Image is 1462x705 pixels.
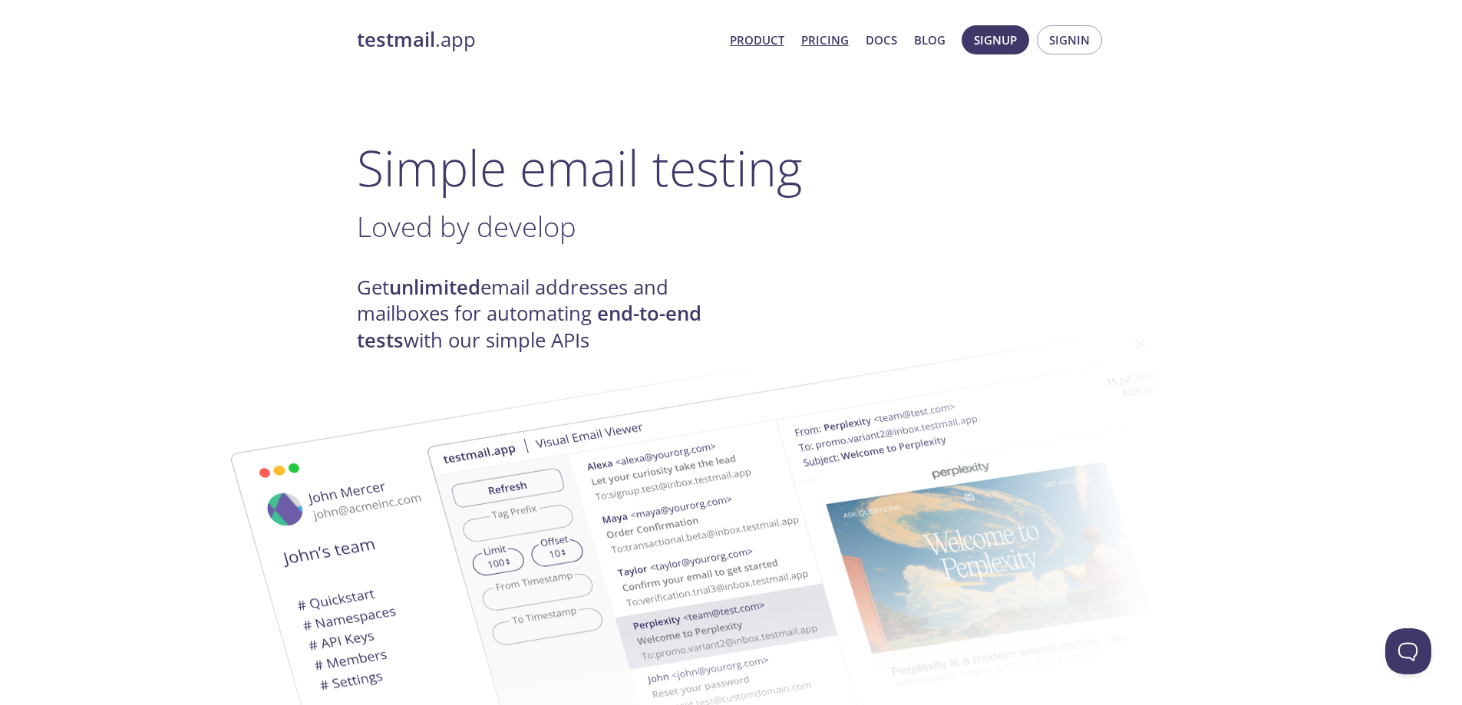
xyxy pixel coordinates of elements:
span: Signin [1049,30,1090,50]
strong: end-to-end tests [357,300,701,353]
a: Pricing [801,30,849,50]
iframe: Help Scout Beacon - Open [1385,628,1431,674]
a: testmail.app [357,27,718,53]
span: Signup [974,30,1017,50]
a: Product [730,30,784,50]
button: Signin [1037,25,1102,54]
strong: testmail [357,26,435,53]
span: Loved by develop [357,207,576,245]
button: Signup [962,25,1029,54]
h1: Simple email testing [357,138,1106,197]
h4: Get email addresses and mailboxes for automating with our simple APIs [357,275,731,354]
a: Blog [914,30,946,50]
strong: unlimited [389,274,480,301]
a: Docs [866,30,897,50]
